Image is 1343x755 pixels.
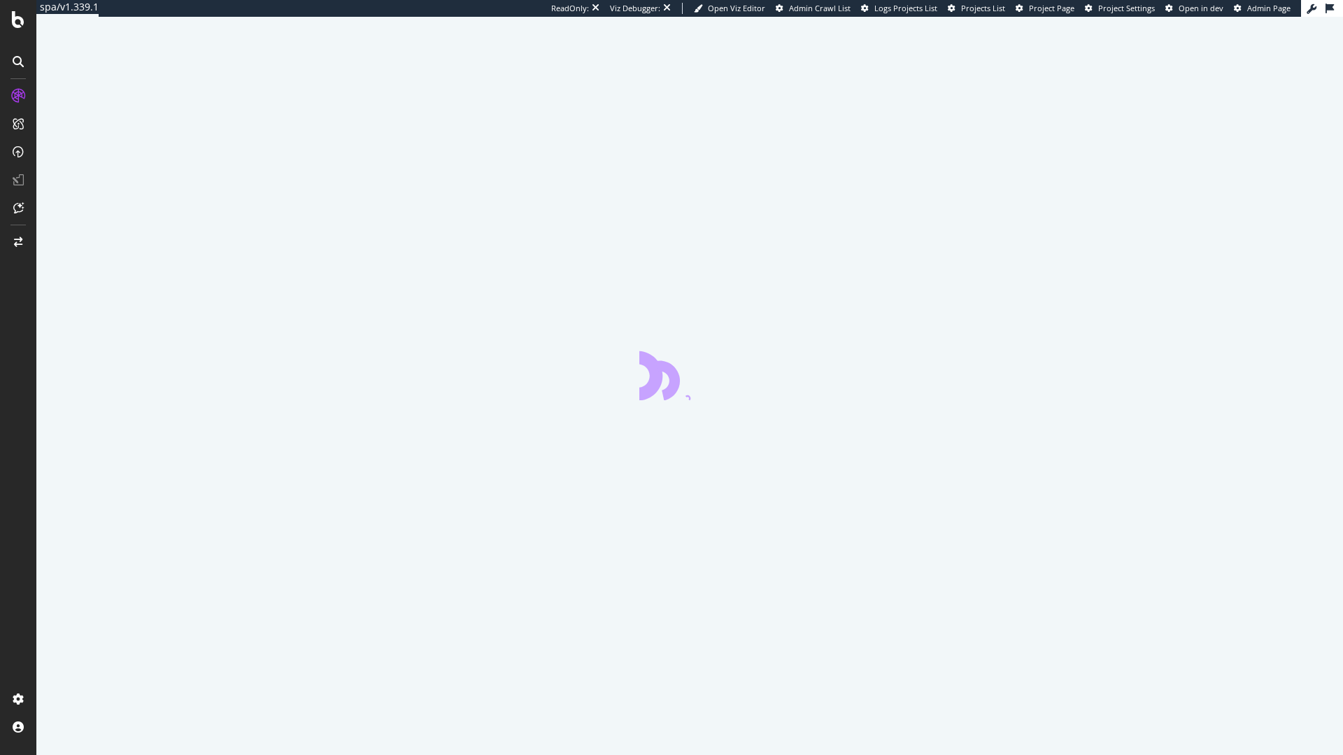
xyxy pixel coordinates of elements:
[1234,3,1291,14] a: Admin Page
[874,3,937,13] span: Logs Projects List
[1085,3,1155,14] a: Project Settings
[1098,3,1155,13] span: Project Settings
[1029,3,1074,13] span: Project Page
[1165,3,1223,14] a: Open in dev
[948,3,1005,14] a: Projects List
[694,3,765,14] a: Open Viz Editor
[1179,3,1223,13] span: Open in dev
[639,350,740,400] div: animation
[961,3,1005,13] span: Projects List
[776,3,851,14] a: Admin Crawl List
[861,3,937,14] a: Logs Projects List
[1247,3,1291,13] span: Admin Page
[789,3,851,13] span: Admin Crawl List
[551,3,589,14] div: ReadOnly:
[708,3,765,13] span: Open Viz Editor
[610,3,660,14] div: Viz Debugger:
[1016,3,1074,14] a: Project Page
